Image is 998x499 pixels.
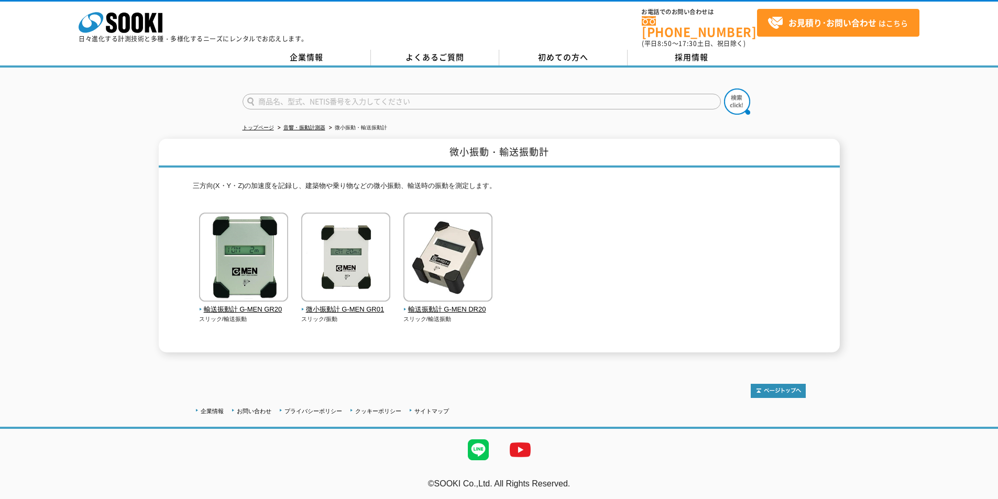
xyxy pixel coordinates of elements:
[403,294,493,315] a: 輸送振動計 G-MEN DR20
[199,294,289,315] a: 輸送振動計 G-MEN GR20
[283,125,325,130] a: 音響・振動計測器
[237,408,271,414] a: お問い合わせ
[284,408,342,414] a: プライバシーポリシー
[403,315,493,324] p: スリック/輸送振動
[371,50,499,65] a: よくあるご質問
[958,490,998,499] a: テストMail
[355,408,401,414] a: クッキーポリシー
[327,123,387,134] li: 微小振動・輸送振動計
[678,39,697,48] span: 17:30
[79,36,308,42] p: 日々進化する計測技術と多種・多様化するニーズにレンタルでお応えします。
[199,315,289,324] p: スリック/輸送振動
[243,94,721,109] input: 商品名、型式、NETIS番号を入力してください
[642,9,757,15] span: お電話でのお問い合わせは
[788,16,876,29] strong: お見積り･お問い合わせ
[457,429,499,471] img: LINE
[193,181,806,197] p: 三方向(X・Y・Z)の加速度を記録し、建築物や乗り物などの微小振動、輸送時の振動を測定します。
[642,39,745,48] span: (平日 ～ 土日、祝日除く)
[414,408,449,414] a: サイトマップ
[201,408,224,414] a: 企業情報
[199,213,288,304] img: 輸送振動計 G-MEN GR20
[751,384,806,398] img: トップページへ
[301,304,391,315] span: 微小振動計 G-MEN GR01
[499,429,541,471] img: YouTube
[628,50,756,65] a: 採用情報
[403,304,493,315] span: 輸送振動計 G-MEN DR20
[243,50,371,65] a: 企業情報
[657,39,672,48] span: 8:50
[724,88,750,115] img: btn_search.png
[403,213,492,304] img: 輸送振動計 G-MEN DR20
[499,50,628,65] a: 初めての方へ
[301,315,391,324] p: スリック/振動
[301,294,391,315] a: 微小振動計 G-MEN GR01
[538,51,588,63] span: 初めての方へ
[159,139,840,168] h1: 微小振動・輸送振動計
[243,125,274,130] a: トップページ
[642,16,757,38] a: [PHONE_NUMBER]
[767,15,908,31] span: はこちら
[199,304,289,315] span: 輸送振動計 G-MEN GR20
[757,9,919,37] a: お見積り･お問い合わせはこちら
[301,213,390,304] img: 微小振動計 G-MEN GR01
